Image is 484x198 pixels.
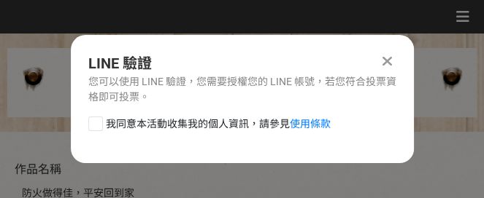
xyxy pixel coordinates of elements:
div: LINE 驗證 [88,52,396,74]
span: 作品名稱 [15,162,61,176]
a: 使用條款 [290,118,331,130]
span: 我同意本活動收集我的個人資訊，請參見 [106,116,331,132]
div: 您可以使用 LINE 驗證，您需要授權您的 LINE 帳號，若您符合投票資格即可投票。 [88,74,396,105]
